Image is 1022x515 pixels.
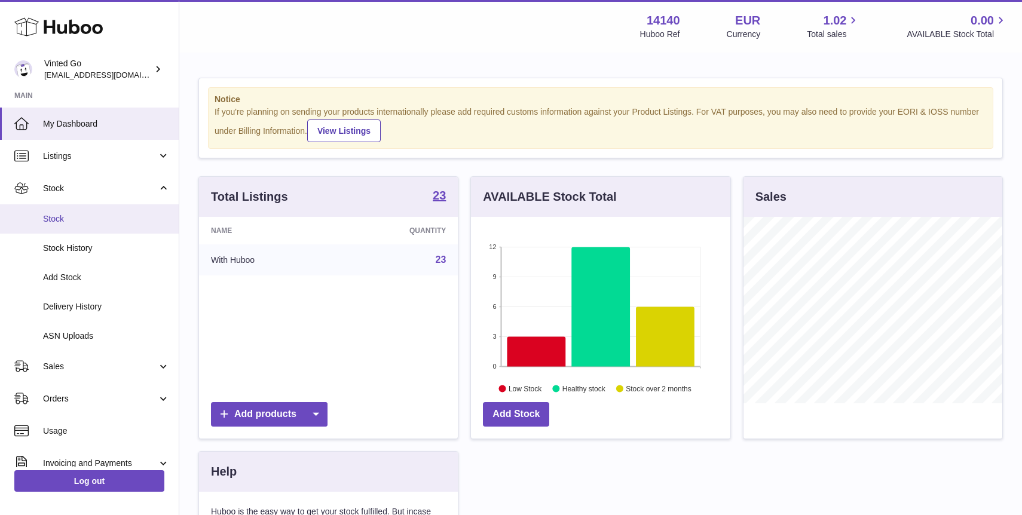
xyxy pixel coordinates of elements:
span: Stock History [43,243,170,254]
span: AVAILABLE Stock Total [907,29,1008,40]
a: 1.02 Total sales [807,13,860,40]
a: 23 [433,189,446,204]
img: giedre.bartusyte@vinted.com [14,60,32,78]
a: View Listings [307,119,381,142]
span: ASN Uploads [43,330,170,342]
text: 9 [493,273,497,280]
div: Huboo Ref [640,29,680,40]
strong: EUR [735,13,760,29]
span: Delivery History [43,301,170,312]
text: 12 [489,243,497,250]
a: 23 [436,255,446,265]
text: Low Stock [509,384,542,393]
th: Name [199,217,336,244]
span: Total sales [807,29,860,40]
div: If you're planning on sending your products internationally please add required customs informati... [215,106,987,142]
a: 0.00 AVAILABLE Stock Total [907,13,1008,40]
strong: 14140 [647,13,680,29]
strong: Notice [215,94,987,105]
text: Healthy stock [562,384,606,393]
th: Quantity [336,217,458,244]
h3: Total Listings [211,189,288,205]
strong: 23 [433,189,446,201]
h3: AVAILABLE Stock Total [483,189,616,205]
span: Stock [43,213,170,225]
text: 6 [493,303,497,310]
span: Invoicing and Payments [43,458,157,469]
text: 0 [493,363,497,370]
span: 1.02 [824,13,847,29]
h3: Sales [755,189,787,205]
span: Add Stock [43,272,170,283]
div: Currency [727,29,761,40]
span: My Dashboard [43,118,170,130]
text: Stock over 2 months [626,384,691,393]
span: 0.00 [971,13,994,29]
a: Add Stock [483,402,549,427]
div: Vinted Go [44,58,152,81]
a: Log out [14,470,164,492]
text: 3 [493,333,497,340]
span: Sales [43,361,157,372]
h3: Help [211,464,237,480]
span: Usage [43,425,170,437]
span: [EMAIL_ADDRESS][DOMAIN_NAME] [44,70,176,79]
span: Listings [43,151,157,162]
td: With Huboo [199,244,336,275]
span: Orders [43,393,157,404]
a: Add products [211,402,328,427]
span: Stock [43,183,157,194]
